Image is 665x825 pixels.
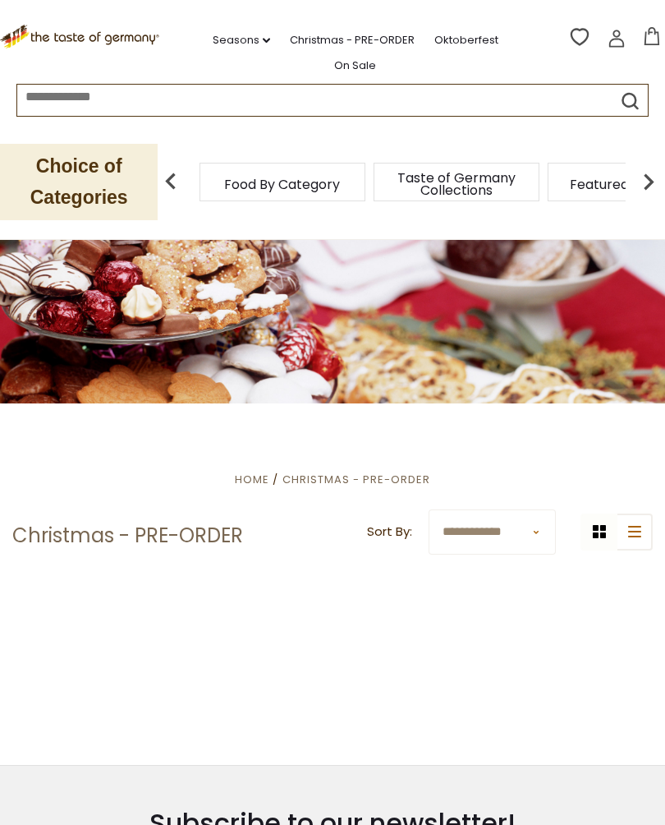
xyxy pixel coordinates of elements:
[154,165,187,198] img: previous arrow
[282,472,430,487] a: Christmas - PRE-ORDER
[235,472,269,487] a: Home
[367,522,412,542] label: Sort By:
[632,165,665,198] img: next arrow
[213,31,270,49] a: Seasons
[224,178,340,191] a: Food By Category
[12,523,243,548] h1: Christmas - PRE-ORDER
[334,57,376,75] a: On Sale
[290,31,415,49] a: Christmas - PRE-ORDER
[391,172,522,196] a: Taste of Germany Collections
[434,31,498,49] a: Oktoberfest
